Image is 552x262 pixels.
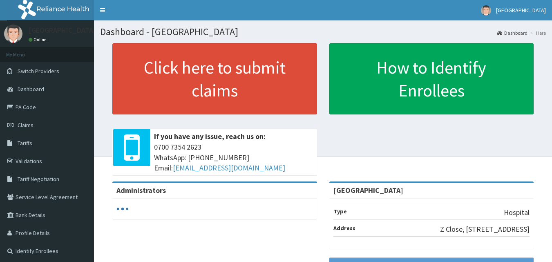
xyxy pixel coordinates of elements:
[29,27,96,34] p: [GEOGRAPHIC_DATA]
[154,132,266,141] b: If you have any issue, reach us on:
[528,29,546,36] li: Here
[329,43,534,114] a: How to Identify Enrollees
[497,29,527,36] a: Dashboard
[333,186,403,195] strong: [GEOGRAPHIC_DATA]
[496,7,546,14] span: [GEOGRAPHIC_DATA]
[18,67,59,75] span: Switch Providers
[504,207,530,218] p: Hospital
[18,85,44,93] span: Dashboard
[29,37,48,43] a: Online
[18,139,32,147] span: Tariffs
[440,224,530,235] p: Z Close, [STREET_ADDRESS]
[173,163,285,172] a: [EMAIL_ADDRESS][DOMAIN_NAME]
[333,224,355,232] b: Address
[112,43,317,114] a: Click here to submit claims
[481,5,491,16] img: User Image
[116,203,129,215] svg: audio-loading
[333,208,347,215] b: Type
[154,142,313,173] span: 0700 7354 2623 WhatsApp: [PHONE_NUMBER] Email:
[4,25,22,43] img: User Image
[18,121,34,129] span: Claims
[18,175,59,183] span: Tariff Negotiation
[100,27,546,37] h1: Dashboard - [GEOGRAPHIC_DATA]
[116,186,166,195] b: Administrators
